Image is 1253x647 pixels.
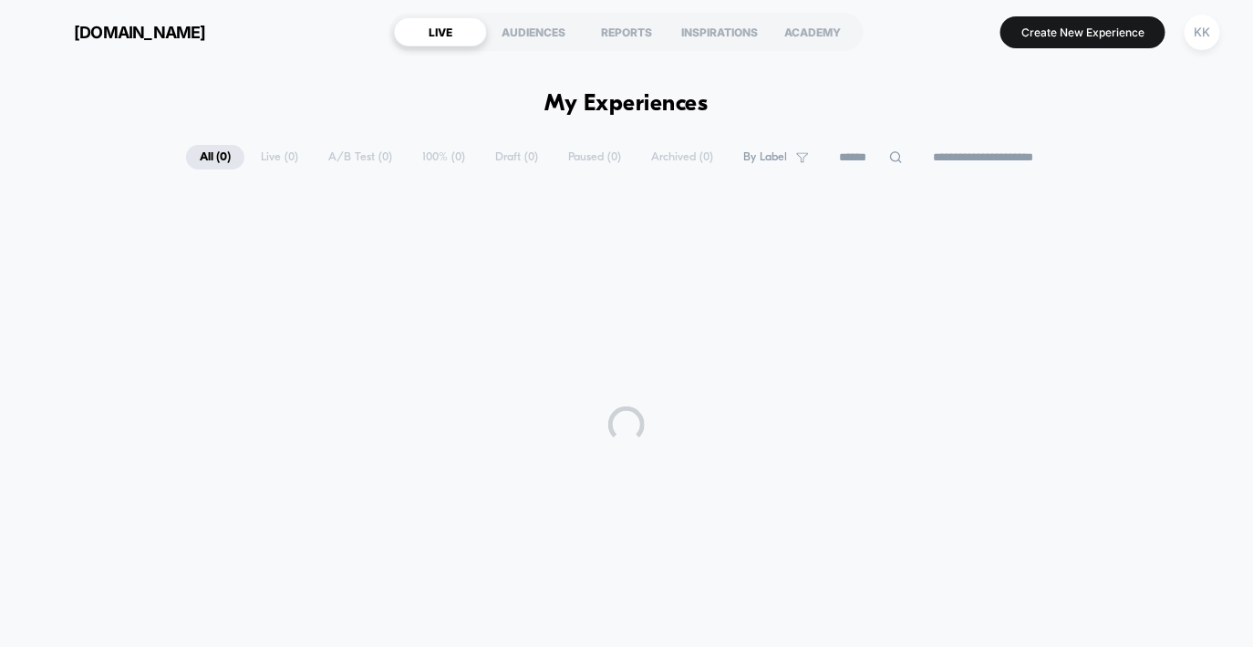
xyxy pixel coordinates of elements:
[487,17,580,46] div: AUDIENCES
[1185,15,1220,50] div: KK
[74,23,206,42] span: [DOMAIN_NAME]
[1000,16,1165,48] button: Create New Experience
[766,17,859,46] div: ACADEMY
[580,17,673,46] div: REPORTS
[673,17,766,46] div: INSPIRATIONS
[1179,14,1226,51] button: KK
[27,17,212,46] button: [DOMAIN_NAME]
[743,150,787,164] span: By Label
[186,145,244,169] span: All ( 0 )
[545,91,709,118] h1: My Experiences
[394,17,487,46] div: LIVE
